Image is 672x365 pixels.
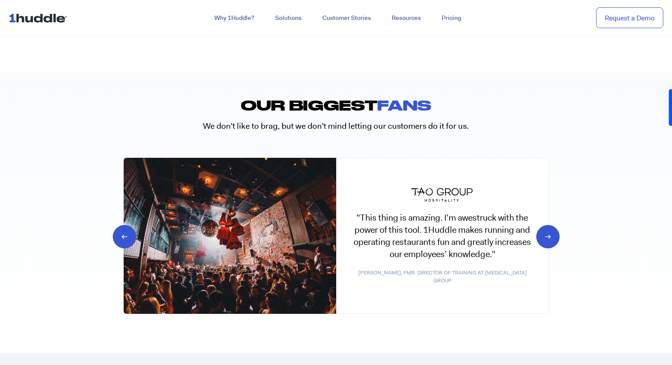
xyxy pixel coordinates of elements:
[536,231,544,240] div: Next slide
[124,121,549,132] p: We don't like to brag, but we don't mind letting our customers do it for us.
[312,10,381,26] a: Customer Stories
[354,269,531,285] span: [PERSON_NAME], Fmr. Director of Training at [MEDICAL_DATA] Group
[596,7,663,29] a: Request a Demo
[431,10,472,26] a: Pricing
[354,187,531,260] div: "This thing is amazing. I’m awestruck with the power of this tool. 1Huddle makes running and oper...
[124,158,336,314] img: Tony Daddabbo, Fmr. Director of Training at Tao Group
[128,231,136,240] div: Previous slide
[9,10,71,26] img: ...
[204,10,265,26] a: Why 1Huddle?
[265,10,312,26] a: Solutions
[410,187,475,203] img: TAO-Group.png
[381,10,431,26] a: Resources
[124,98,549,112] h2: Our biggest
[377,97,431,113] span: fans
